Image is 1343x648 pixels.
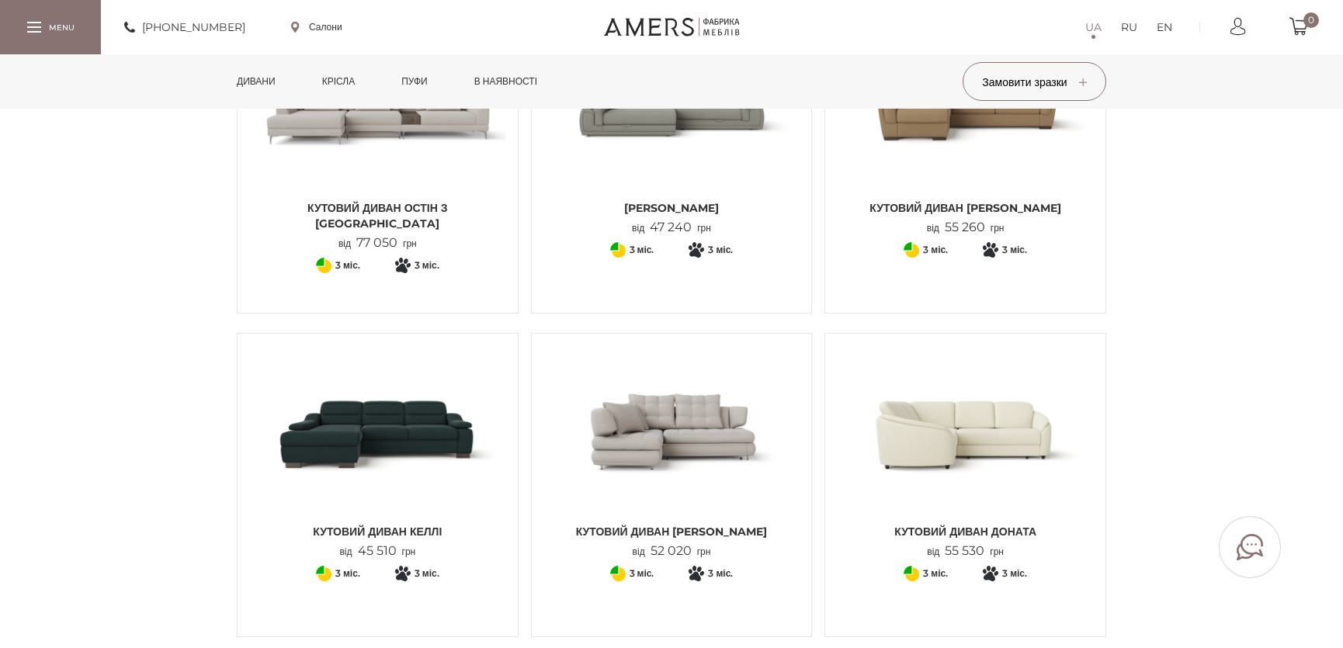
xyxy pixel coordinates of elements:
[645,543,697,558] span: 52 020
[249,22,506,251] a: New Patent Кутовий диван ОСТІН з тумбою Кутовий диван ОСТІН з тумбою Кутовий диван ОСТІН з [GEOGR...
[1157,18,1172,36] a: EN
[225,54,287,109] a: Дивани
[1303,12,1319,28] span: 0
[1085,18,1102,36] a: UA
[390,54,439,109] a: Пуфи
[927,220,1005,235] p: від грн
[939,220,991,234] span: 55 260
[633,544,711,559] p: від грн
[1002,241,1027,259] span: 3 міс.
[708,241,733,259] span: 3 міс.
[1002,564,1027,583] span: 3 міс.
[543,524,800,539] span: Кутовий диван [PERSON_NAME]
[1121,18,1137,36] a: RU
[249,345,506,559] a: Кутовий диван КЕЛЛІ Кутовий диван КЕЛЛІ Кутовий диван КЕЛЛІ від45 510грн
[837,200,1094,216] span: Кутовий диван [PERSON_NAME]
[352,543,402,558] span: 45 510
[463,54,549,109] a: в наявності
[291,20,342,34] a: Салони
[923,564,948,583] span: 3 міс.
[837,345,1094,559] a: Кутовий диван ДОНАТА Кутовий диван ДОНАТА Кутовий диван ДОНАТА від55 530грн
[543,200,800,216] span: [PERSON_NAME]
[630,241,654,259] span: 3 міс.
[982,75,1086,89] span: Замовити зразки
[124,18,245,36] a: [PHONE_NUMBER]
[837,22,1094,235] a: Кутовий диван Софія Кутовий диван Софія Кутовий диван [PERSON_NAME] від55 260грн
[923,241,948,259] span: 3 міс.
[311,54,366,109] a: Крісла
[339,544,415,559] p: від грн
[415,564,439,583] span: 3 міс.
[543,22,800,235] a: Patent Кутовий Диван ДЖЕММА Кутовий Диван ДЖЕММА [PERSON_NAME] від47 240грн
[644,220,697,234] span: 47 240
[335,564,360,583] span: 3 міс.
[338,236,417,251] p: від грн
[632,220,711,235] p: від грн
[630,564,654,583] span: 3 міс.
[837,524,1094,539] span: Кутовий диван ДОНАТА
[335,256,360,275] span: 3 міс.
[415,256,439,275] span: 3 міс.
[351,235,403,250] span: 77 050
[963,62,1106,101] button: Замовити зразки
[927,544,1004,559] p: від грн
[249,524,506,539] span: Кутовий диван КЕЛЛІ
[543,345,800,559] a: Кутовий диван Ніколь Кутовий диван Ніколь Кутовий диван [PERSON_NAME] від52 020грн
[249,200,506,231] span: Кутовий диван ОСТІН з [GEOGRAPHIC_DATA]
[708,564,733,583] span: 3 міс.
[939,543,990,558] span: 55 530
